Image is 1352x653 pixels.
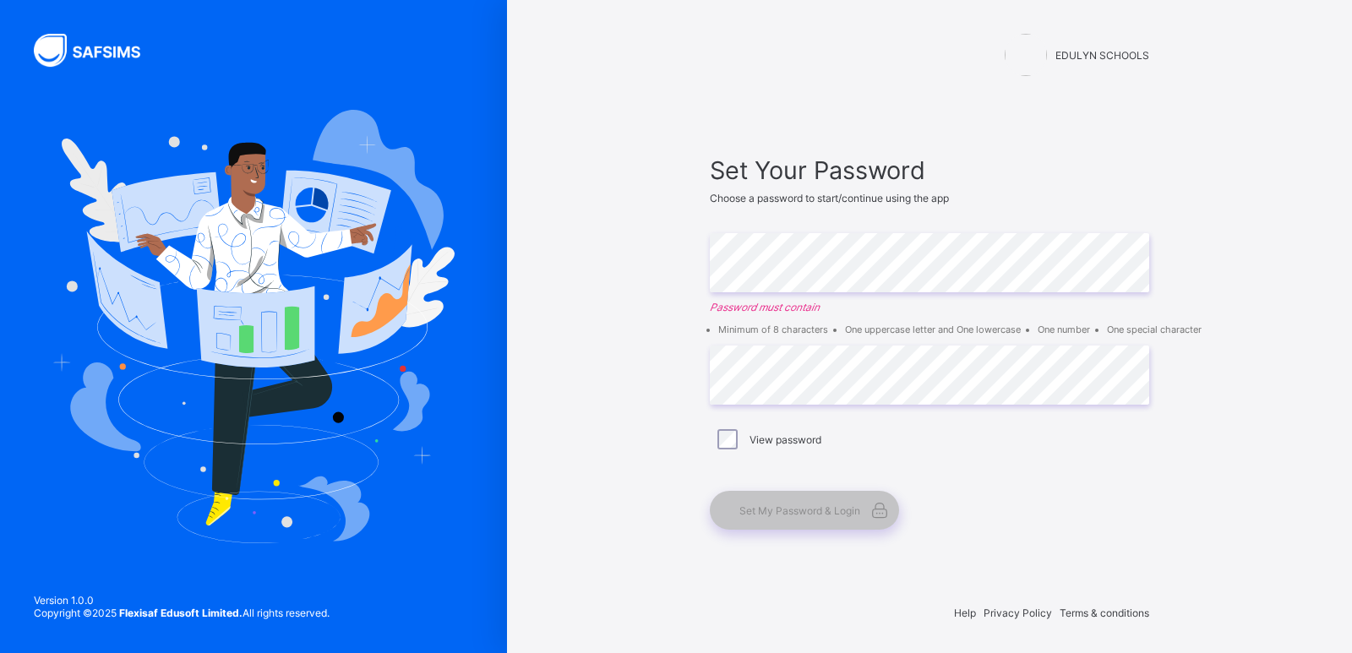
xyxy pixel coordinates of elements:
span: Set My Password & Login [739,504,860,517]
li: One special character [1107,324,1202,335]
span: Choose a password to start/continue using the app [710,192,949,204]
li: One uppercase letter and One lowercase [845,324,1021,335]
img: EDULYN SCHOOLS [1005,34,1047,76]
span: Terms & conditions [1060,607,1149,619]
img: SAFSIMS Logo [34,34,161,67]
li: Minimum of 8 characters [718,324,828,335]
label: View password [750,433,821,446]
span: Privacy Policy [984,607,1052,619]
span: Help [954,607,976,619]
img: Hero Image [52,110,455,542]
em: Password must contain [710,301,1149,313]
li: One number [1038,324,1090,335]
span: EDULYN SCHOOLS [1055,49,1149,62]
span: Version 1.0.0 [34,594,330,607]
span: Copyright © 2025 All rights reserved. [34,607,330,619]
strong: Flexisaf Edusoft Limited. [119,607,243,619]
span: Set Your Password [710,155,1149,185]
